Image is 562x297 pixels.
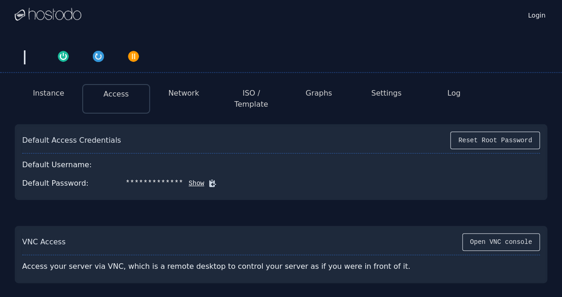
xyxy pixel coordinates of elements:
[183,179,205,188] button: Show
[447,88,461,99] button: Log
[462,233,540,251] button: Open VNC console
[15,8,81,22] img: Logo
[22,135,121,146] div: Default Access Credentials
[103,89,129,100] button: Access
[306,88,332,99] button: Graphs
[57,50,70,63] img: Power On
[46,48,81,63] button: Power On
[168,88,199,99] button: Network
[22,236,66,248] div: VNC Access
[22,178,89,189] div: Default Password:
[127,50,140,63] img: Power Off
[371,88,402,99] button: Settings
[450,132,540,149] button: Reset Root Password
[33,88,64,99] button: Instance
[81,48,116,63] button: Restart
[92,50,105,63] img: Restart
[116,48,151,63] button: Power Off
[526,9,547,20] a: Login
[225,88,278,110] button: ISO / Template
[22,159,92,170] div: Default Username:
[18,48,31,65] div: |
[22,257,436,276] div: Access your server via VNC, which is a remote desktop to control your server as if you were in fr...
